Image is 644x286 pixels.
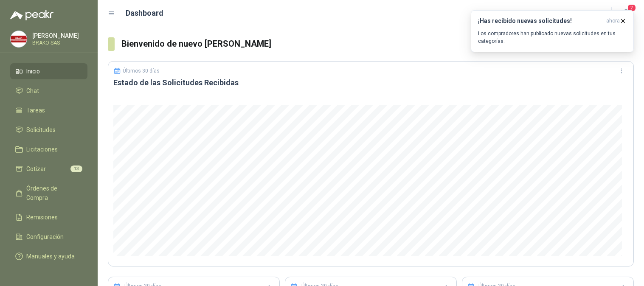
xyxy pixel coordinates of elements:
h3: Estado de las Solicitudes Recibidas [113,78,628,88]
p: Últimos 30 días [123,68,160,74]
p: [PERSON_NAME] [32,33,85,39]
p: BRAKO SAS [32,40,85,45]
span: Chat [26,86,39,95]
a: Órdenes de Compra [10,180,87,206]
span: Solicitudes [26,125,56,135]
span: 13 [70,165,82,172]
a: Solicitudes [10,122,87,138]
img: Company Logo [11,31,27,47]
span: Inicio [26,67,40,76]
span: ahora [606,17,620,25]
h1: Dashboard [126,7,163,19]
a: Manuales y ayuda [10,248,87,264]
a: Cotizar13 [10,161,87,177]
a: Tareas [10,102,87,118]
h3: Bienvenido de nuevo [PERSON_NAME] [121,37,634,50]
span: Remisiones [26,213,58,222]
a: Licitaciones [10,141,87,157]
span: Órdenes de Compra [26,184,79,202]
a: Chat [10,83,87,99]
a: Configuración [10,229,87,245]
span: Cotizar [26,164,46,174]
span: Licitaciones [26,145,58,154]
button: ¡Has recibido nuevas solicitudes!ahora Los compradores han publicado nuevas solicitudes en tus ca... [471,10,634,52]
span: Tareas [26,106,45,115]
a: Inicio [10,63,87,79]
p: Los compradores han publicado nuevas solicitudes en tus categorías. [478,30,627,45]
span: 2 [627,4,636,12]
a: Remisiones [10,209,87,225]
img: Logo peakr [10,10,53,20]
h3: ¡Has recibido nuevas solicitudes! [478,17,603,25]
button: 2 [619,6,634,21]
span: Configuración [26,232,64,241]
span: Manuales y ayuda [26,252,75,261]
